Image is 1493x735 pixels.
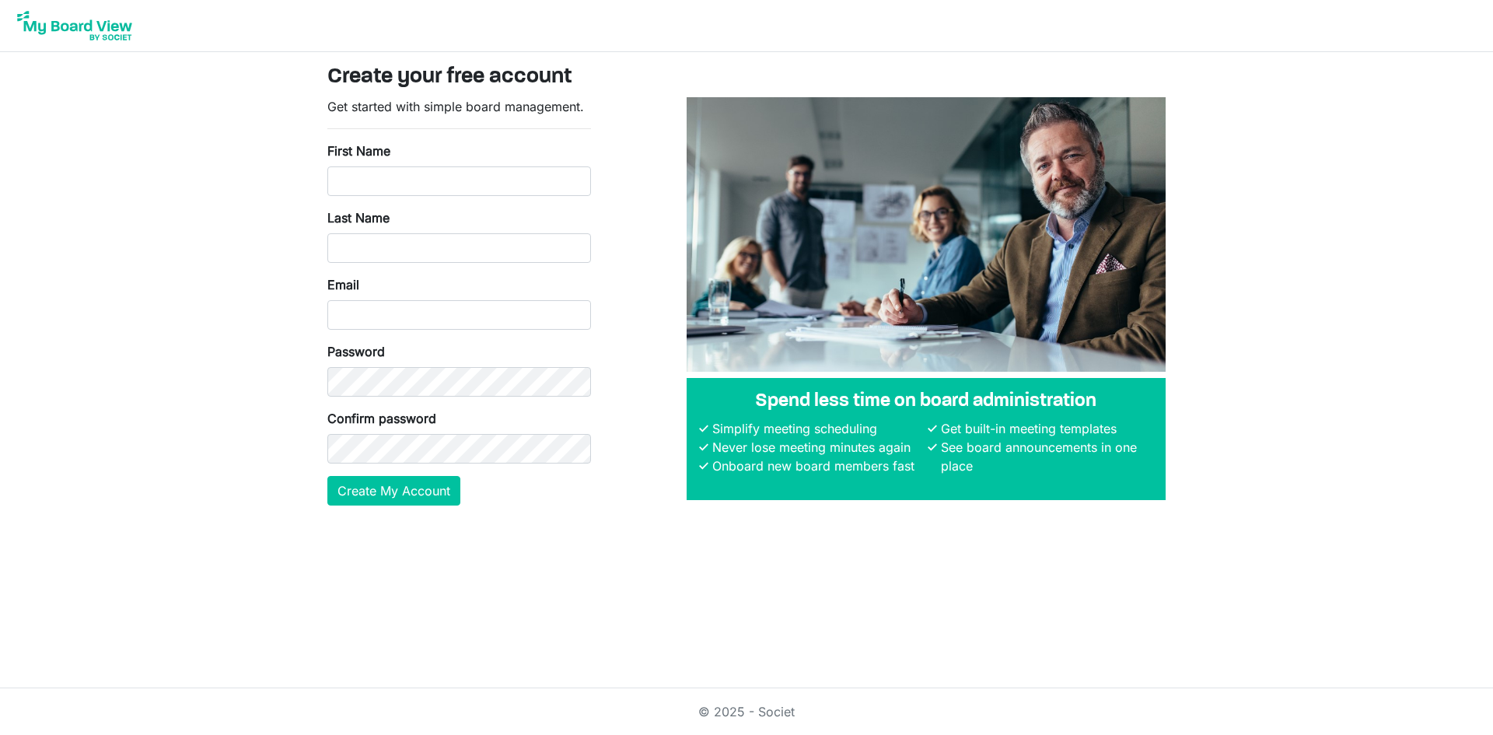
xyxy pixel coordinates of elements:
label: Password [327,342,385,361]
button: Create My Account [327,476,460,506]
li: Simplify meeting scheduling [708,419,925,438]
label: Email [327,275,359,294]
img: My Board View Logo [12,6,137,45]
a: © 2025 - Societ [698,704,795,719]
label: First Name [327,142,390,160]
img: A photograph of board members sitting at a table [687,97,1166,372]
label: Confirm password [327,409,436,428]
li: Onboard new board members fast [708,457,925,475]
span: Get started with simple board management. [327,99,584,114]
li: See board announcements in one place [937,438,1153,475]
h3: Create your free account [327,65,1166,91]
li: Never lose meeting minutes again [708,438,925,457]
li: Get built-in meeting templates [937,419,1153,438]
h4: Spend less time on board administration [699,390,1153,413]
label: Last Name [327,208,390,227]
